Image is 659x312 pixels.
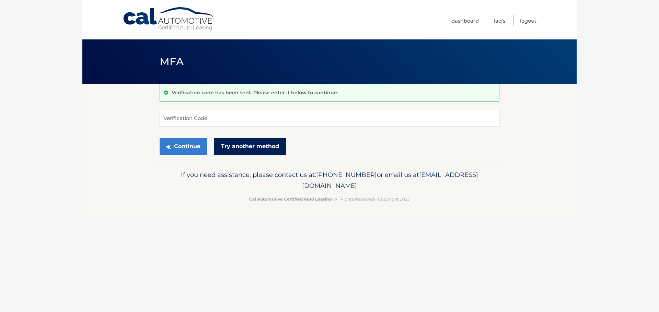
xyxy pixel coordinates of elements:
[451,15,479,26] a: Dashboard
[172,89,338,96] p: Verification code has been sent. Please enter it below to continue.
[123,7,215,31] a: Cal Automotive
[164,195,495,203] p: - All Rights Reserved - Copyright 2025
[160,55,184,68] span: MFA
[214,138,286,155] a: Try another method
[160,138,207,155] button: Continue
[494,15,505,26] a: FAQ's
[316,171,377,179] span: [PHONE_NUMBER]
[520,15,536,26] a: Logout
[160,110,499,127] input: Verification Code
[249,196,332,202] strong: Cal Automotive Certified Auto Leasing
[164,169,495,191] p: If you need assistance, please contact us at: or email us at
[302,171,478,190] span: [EMAIL_ADDRESS][DOMAIN_NAME]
